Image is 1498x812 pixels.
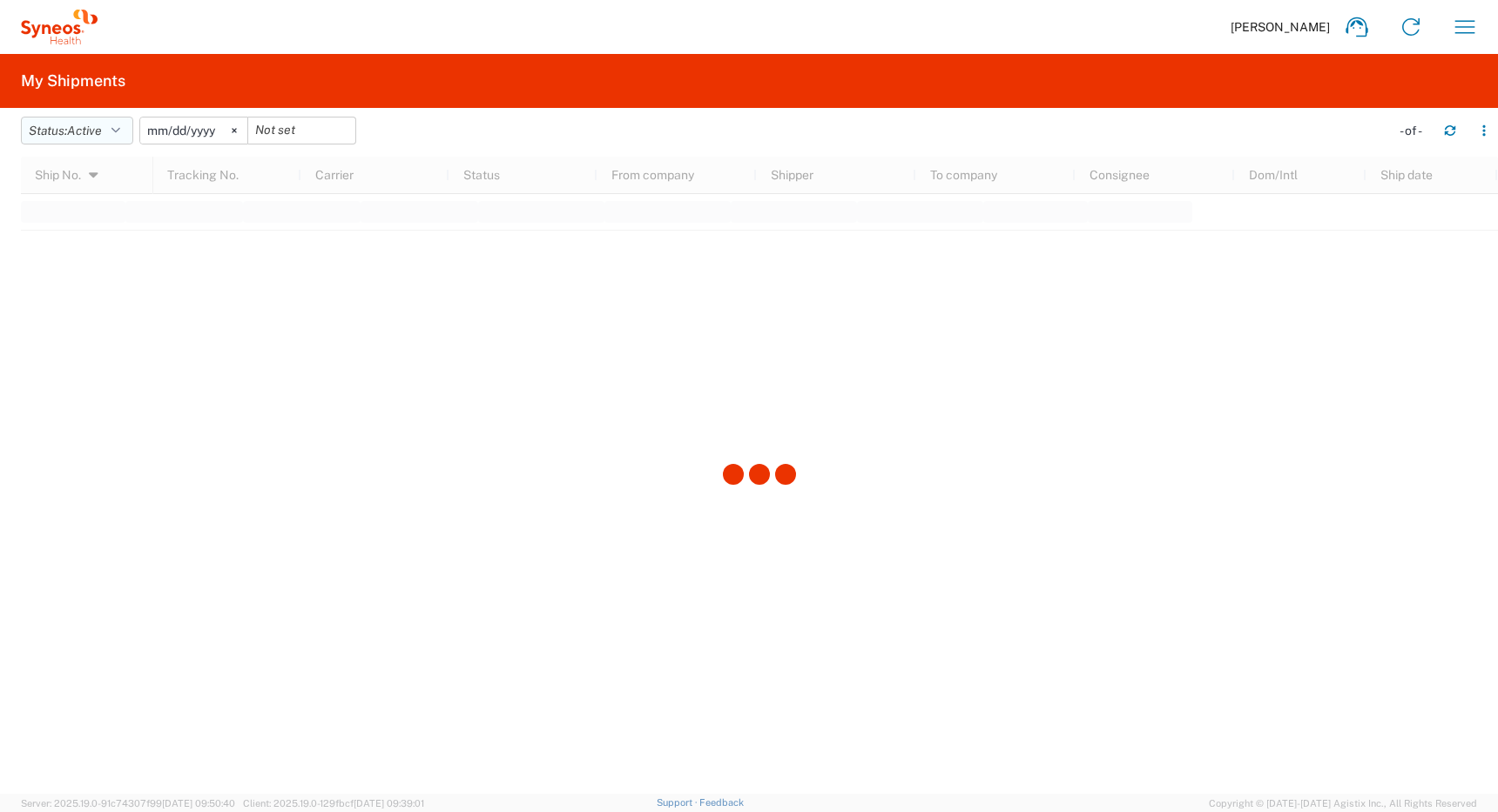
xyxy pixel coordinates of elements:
[657,797,700,808] a: Support
[1209,795,1477,811] span: Copyright © [DATE]-[DATE] Agistix Inc., All Rights Reserved
[1231,19,1330,35] span: [PERSON_NAME]
[162,798,235,809] span: [DATE] 09:50:40
[21,798,235,809] span: Server: 2025.19.0-91c74307f99
[21,117,133,144] button: Status:Active
[699,797,744,808] a: Feedback
[1400,123,1430,138] div: - of -
[248,117,355,144] input: Not set
[140,117,247,144] input: Not set
[21,70,125,91] h2: My Shipments
[67,124,102,138] span: Active
[243,798,424,809] span: Client: 2025.19.0-129fbcf
[354,798,424,809] span: [DATE] 09:39:01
